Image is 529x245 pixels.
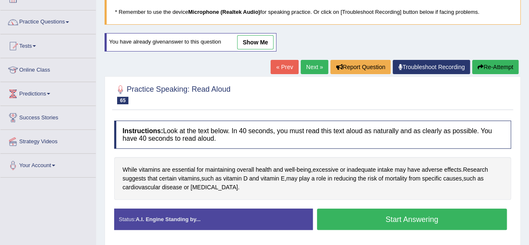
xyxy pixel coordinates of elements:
span: Click to see word definition [358,174,366,183]
span: Click to see word definition [261,174,279,183]
span: Click to see word definition [296,165,311,174]
span: Click to see word definition [237,165,254,174]
span: Click to see word definition [273,165,283,174]
span: Click to see word definition [407,165,420,174]
a: Online Class [0,58,96,79]
a: Predictions [0,82,96,103]
span: Click to see word definition [184,183,189,192]
a: Tests [0,34,96,55]
b: Instructions: [123,127,163,134]
span: Click to see word definition [172,165,195,174]
span: Click to see word definition [123,165,137,174]
span: Click to see word definition [162,183,182,192]
span: Click to see word definition [347,165,376,174]
div: You have already given answer to this question [105,33,276,52]
a: Strategy Videos [0,130,96,151]
span: Click to see word definition [477,174,483,183]
span: Click to see word definition [123,174,146,183]
span: Click to see word definition [205,165,235,174]
span: Click to see word definition [311,174,314,183]
span: Click to see word definition [368,174,377,183]
span: Click to see word definition [443,174,462,183]
span: Click to see word definition [123,183,160,192]
b: Microphone (Realtek Audio) [188,9,260,15]
span: Click to see word definition [256,165,271,174]
span: Click to see word definition [395,165,406,174]
span: Click to see word definition [286,174,297,183]
span: Click to see word definition [178,174,199,183]
span: Click to see word definition [139,165,160,174]
span: Click to see word definition [463,165,488,174]
a: Troubleshoot Recording [393,60,470,74]
h4: Look at the text below. In 40 seconds, you must read this text aloud as naturally and as clearly ... [114,121,511,149]
a: Next » [301,60,328,74]
span: Click to see word definition [159,174,176,183]
span: Click to see word definition [409,174,420,183]
span: Click to see word definition [249,174,259,183]
a: Your Account [0,154,96,175]
div: - , . , , , . [114,157,511,200]
button: Start Answering [317,209,507,230]
span: Click to see word definition [281,174,284,183]
span: Click to see word definition [201,174,214,183]
a: show me [237,35,273,49]
span: Click to see word definition [385,174,407,183]
h2: Practice Speaking: Read Aloud [114,83,230,104]
span: Click to see word definition [215,174,222,183]
span: Click to see word definition [223,174,242,183]
div: Status: [114,209,313,230]
button: Re-Attempt [472,60,519,74]
span: Click to see word definition [334,174,356,183]
span: Click to see word definition [243,174,248,183]
span: Click to see word definition [313,165,338,174]
a: Success Stories [0,106,96,127]
span: Click to see word definition [444,165,461,174]
span: 65 [117,97,128,104]
span: Click to see word definition [197,165,203,174]
span: Click to see word definition [191,183,238,192]
button: Report Question [330,60,391,74]
span: Click to see word definition [148,174,157,183]
span: Click to see word definition [316,174,326,183]
span: Click to see word definition [378,174,383,183]
span: Click to see word definition [327,174,332,183]
strong: A.I. Engine Standing by... [135,216,200,222]
a: Practice Questions [0,10,96,31]
span: Click to see word definition [422,174,442,183]
a: « Prev [271,60,298,74]
span: Click to see word definition [162,165,170,174]
span: Click to see word definition [285,165,295,174]
span: Click to see word definition [422,165,442,174]
span: Click to see word definition [377,165,393,174]
span: Click to see word definition [463,174,476,183]
span: Click to see word definition [299,174,310,183]
span: Click to see word definition [340,165,345,174]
